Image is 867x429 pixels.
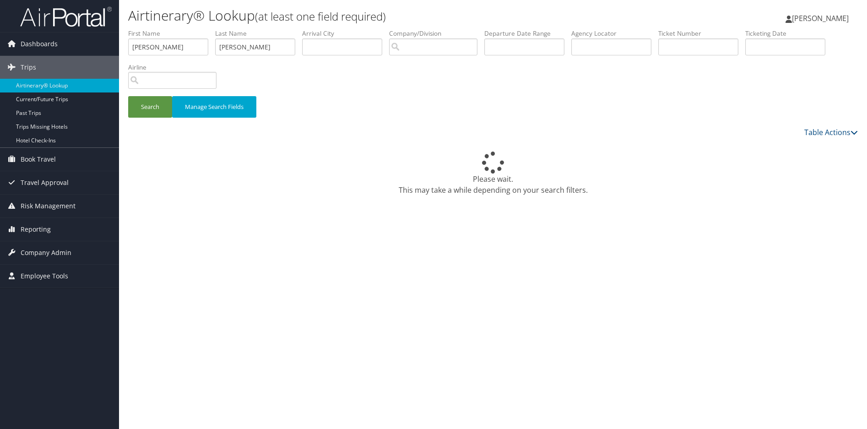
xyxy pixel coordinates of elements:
button: Search [128,96,172,118]
span: Book Travel [21,148,56,171]
label: Airline [128,63,223,72]
a: Table Actions [804,127,858,137]
label: Ticketing Date [745,29,832,38]
label: Departure Date Range [484,29,571,38]
small: (at least one field required) [255,9,386,24]
h1: Airtinerary® Lookup [128,6,615,25]
label: First Name [128,29,215,38]
div: Please wait. This may take a while depending on your search filters. [128,152,858,195]
button: Manage Search Fields [172,96,256,118]
img: airportal-logo.png [20,6,112,27]
span: Employee Tools [21,265,68,288]
label: Agency Locator [571,29,658,38]
span: Dashboards [21,33,58,55]
span: Reporting [21,218,51,241]
label: Arrival City [302,29,389,38]
span: Trips [21,56,36,79]
label: Last Name [215,29,302,38]
span: [PERSON_NAME] [792,13,849,23]
span: Risk Management [21,195,76,217]
a: [PERSON_NAME] [786,5,858,32]
label: Company/Division [389,29,484,38]
span: Travel Approval [21,171,69,194]
label: Ticket Number [658,29,745,38]
span: Company Admin [21,241,71,264]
